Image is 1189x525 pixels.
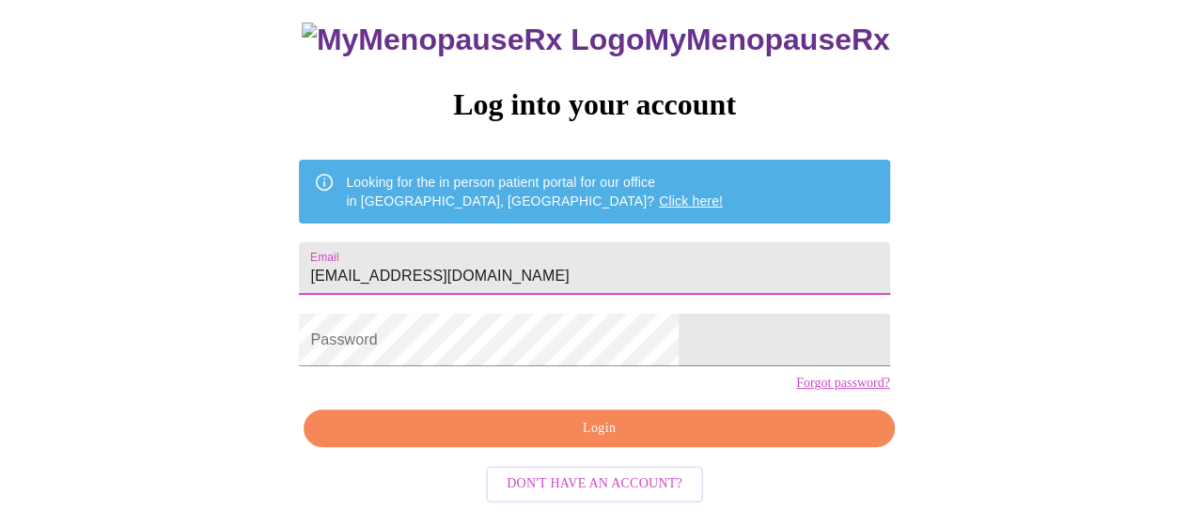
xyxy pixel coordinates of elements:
span: Login [325,417,872,440]
img: MyMenopauseRx Logo [302,23,644,57]
span: Don't have an account? [507,472,682,496]
h3: Log into your account [299,87,889,122]
a: Don't have an account? [481,474,708,490]
a: Click here! [659,193,723,208]
button: Login [304,409,894,448]
button: Don't have an account? [486,466,703,502]
div: Looking for the in person patient portal for our office in [GEOGRAPHIC_DATA], [GEOGRAPHIC_DATA]? [346,165,723,218]
a: Forgot password? [796,376,890,391]
h3: MyMenopauseRx [302,23,890,57]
